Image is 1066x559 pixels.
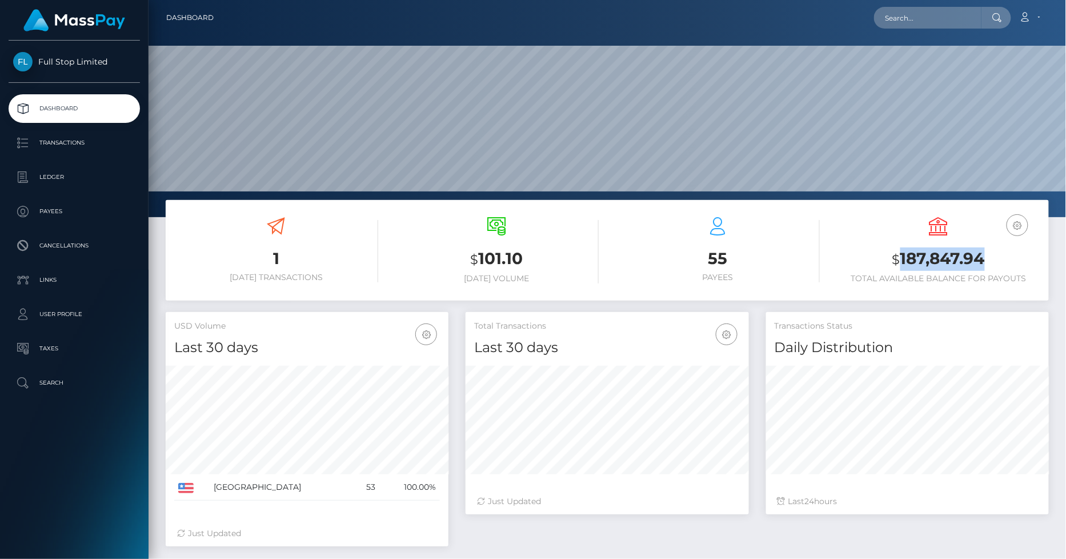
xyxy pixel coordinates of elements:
[9,266,140,294] a: Links
[778,496,1037,508] div: Last hours
[805,496,815,506] span: 24
[13,52,33,71] img: Full Stop Limited
[210,474,354,501] td: [GEOGRAPHIC_DATA]
[177,528,437,540] div: Just Updated
[892,251,900,267] small: $
[174,273,378,282] h6: [DATE] Transactions
[9,231,140,260] a: Cancellations
[395,274,599,284] h6: [DATE] Volume
[775,338,1040,358] h4: Daily Distribution
[9,57,140,67] span: Full Stop Limited
[9,334,140,363] a: Taxes
[9,300,140,329] a: User Profile
[166,6,214,30] a: Dashboard
[174,321,440,332] h5: USD Volume
[9,129,140,157] a: Transactions
[13,340,135,357] p: Taxes
[474,338,740,358] h4: Last 30 days
[9,369,140,397] a: Search
[174,247,378,270] h3: 1
[775,321,1040,332] h5: Transactions Status
[874,7,981,29] input: Search...
[13,169,135,186] p: Ledger
[837,274,1041,284] h6: Total Available Balance for Payouts
[23,9,125,31] img: MassPay Logo
[13,374,135,392] p: Search
[380,474,440,501] td: 100.00%
[616,273,820,282] h6: Payees
[616,247,820,270] h3: 55
[13,100,135,117] p: Dashboard
[174,338,440,358] h4: Last 30 days
[474,321,740,332] h5: Total Transactions
[9,94,140,123] a: Dashboard
[178,483,194,493] img: US.png
[471,251,479,267] small: $
[477,496,737,508] div: Just Updated
[13,271,135,289] p: Links
[13,306,135,323] p: User Profile
[13,237,135,254] p: Cancellations
[354,474,379,501] td: 53
[13,203,135,220] p: Payees
[9,163,140,191] a: Ledger
[13,134,135,151] p: Transactions
[837,247,1041,271] h3: 187,847.94
[9,197,140,226] a: Payees
[395,247,599,271] h3: 101.10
